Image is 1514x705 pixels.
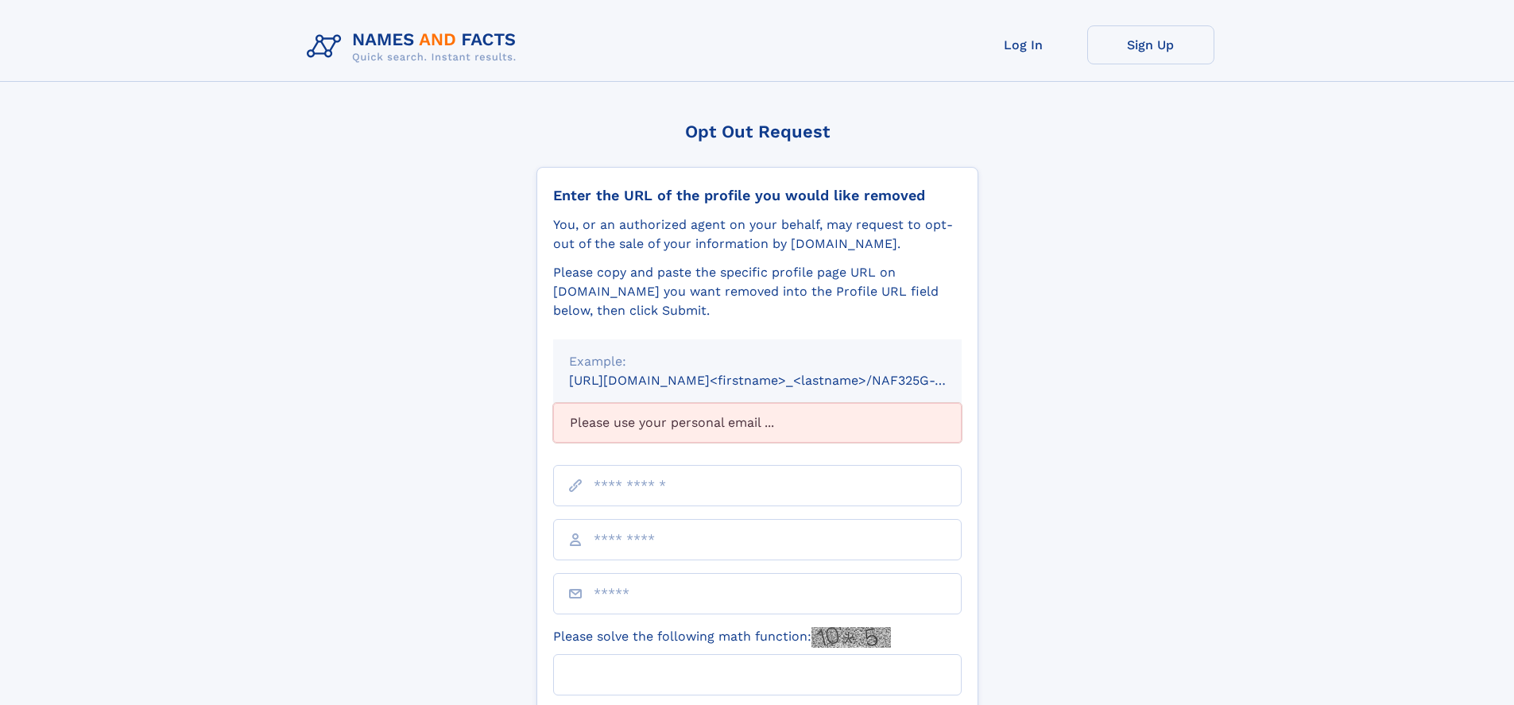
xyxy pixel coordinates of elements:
small: [URL][DOMAIN_NAME]<firstname>_<lastname>/NAF325G-xxxxxxxx [569,373,992,388]
div: Please copy and paste the specific profile page URL on [DOMAIN_NAME] you want removed into the Pr... [553,263,962,320]
div: Example: [569,352,946,371]
label: Please solve the following math function: [553,627,891,648]
div: Enter the URL of the profile you would like removed [553,187,962,204]
div: Opt Out Request [536,122,978,141]
a: Sign Up [1087,25,1214,64]
img: Logo Names and Facts [300,25,529,68]
div: Please use your personal email ... [553,403,962,443]
div: You, or an authorized agent on your behalf, may request to opt-out of the sale of your informatio... [553,215,962,254]
a: Log In [960,25,1087,64]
